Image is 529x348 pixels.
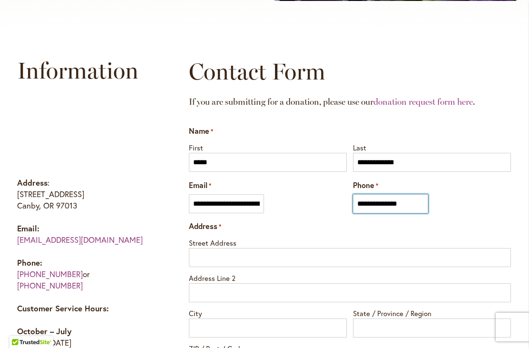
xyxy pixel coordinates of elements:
[17,257,152,291] p: or
[17,303,109,314] strong: Customer Service Hours:
[189,126,213,137] legend: Name
[17,177,48,188] strong: Address
[189,271,511,283] label: Address Line 2
[189,88,511,116] h2: If you are submitting for a donation, please use our .
[189,221,221,232] legend: Address
[353,140,511,153] label: Last
[189,306,347,318] label: City
[353,180,378,191] label: Phone
[189,140,347,153] label: First
[353,306,511,318] label: State / Province / Region
[17,96,152,168] iframe: Swan Island Dahlias on Google Maps
[17,56,152,85] h2: Information
[17,223,39,234] strong: Email:
[189,57,511,86] h2: Contact Form
[17,234,143,245] a: [EMAIL_ADDRESS][DOMAIN_NAME]
[17,280,83,291] a: [PHONE_NUMBER]
[17,268,83,279] a: [PHONE_NUMBER]
[373,97,473,107] a: donation request form here
[17,257,42,268] strong: Phone:
[189,236,511,248] label: Street Address
[17,177,152,211] p: : [STREET_ADDRESS] Canby, OR 97013
[189,180,211,191] label: Email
